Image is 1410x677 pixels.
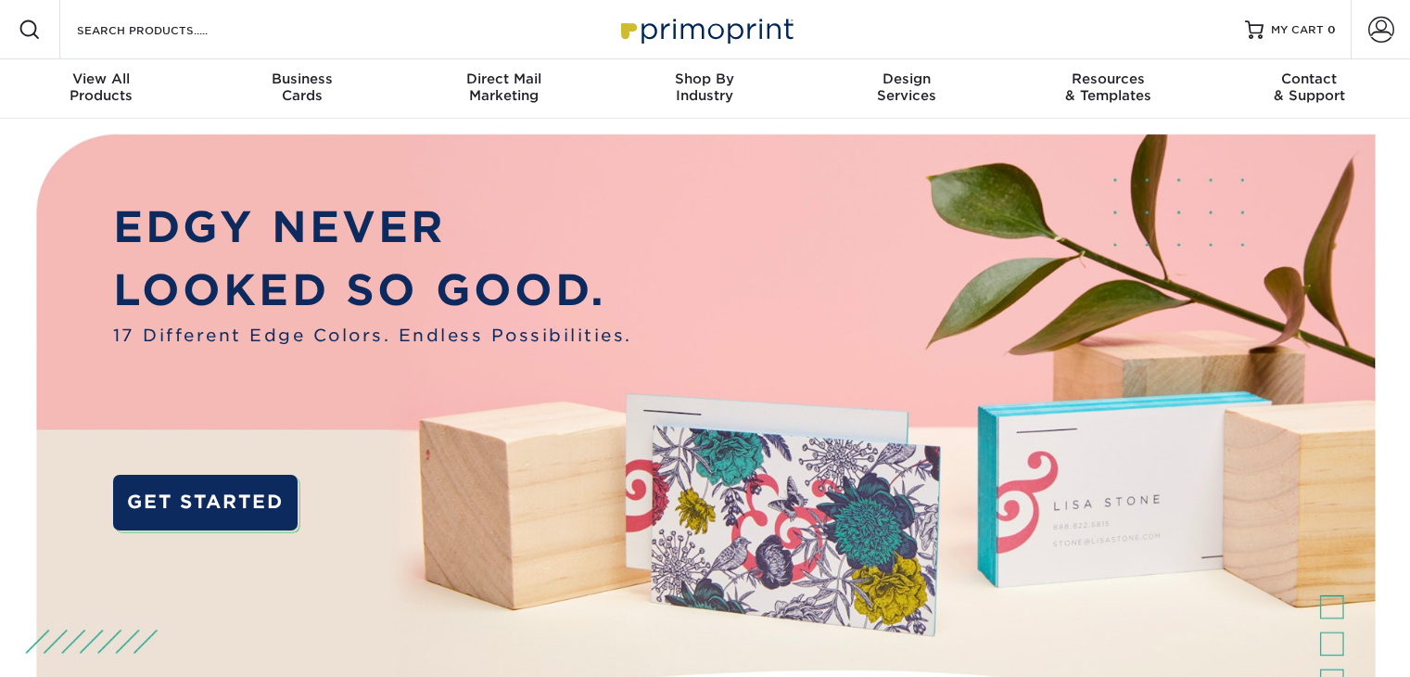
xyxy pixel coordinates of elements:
span: Design [806,70,1007,87]
div: Cards [201,70,402,104]
a: Resources& Templates [1007,59,1208,119]
span: Contact [1209,70,1410,87]
span: 0 [1327,23,1336,36]
span: Shop By [604,70,806,87]
span: MY CART [1271,22,1324,38]
span: 17 Different Edge Colors. Endless Possibilities. [113,323,632,348]
span: Direct Mail [403,70,604,87]
img: Primoprint [613,9,798,49]
a: GET STARTED [113,475,298,530]
a: Contact& Support [1209,59,1410,119]
span: Resources [1007,70,1208,87]
div: & Templates [1007,70,1208,104]
input: SEARCH PRODUCTS..... [75,19,256,41]
span: Business [201,70,402,87]
div: & Support [1209,70,1410,104]
p: LOOKED SO GOOD. [113,259,632,322]
a: BusinessCards [201,59,402,119]
a: Direct MailMarketing [403,59,604,119]
p: EDGY NEVER [113,196,632,259]
div: Industry [604,70,806,104]
a: DesignServices [806,59,1007,119]
div: Marketing [403,70,604,104]
a: Shop ByIndustry [604,59,806,119]
div: Services [806,70,1007,104]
